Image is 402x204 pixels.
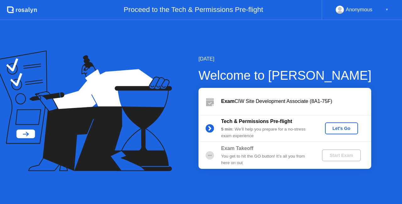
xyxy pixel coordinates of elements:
b: Tech & Permissions Pre-flight [221,119,292,124]
div: Anonymous [346,6,372,14]
div: Start Exam [324,153,358,158]
div: You get to hit the GO button! It’s all you from here on out [221,153,312,166]
b: Exam [221,99,235,104]
b: Exam Takeoff [221,146,253,151]
div: ▼ [385,6,388,14]
div: : We’ll help you prepare for a no-stress exam experience [221,126,312,139]
div: [DATE] [198,55,372,63]
button: Start Exam [322,149,361,161]
div: CIW Site Development Associate (8A1-75F) [221,98,371,105]
button: Let's Go [325,122,358,134]
b: 5 min [221,127,232,132]
div: Let's Go [328,126,356,131]
div: Welcome to [PERSON_NAME] [198,66,372,85]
